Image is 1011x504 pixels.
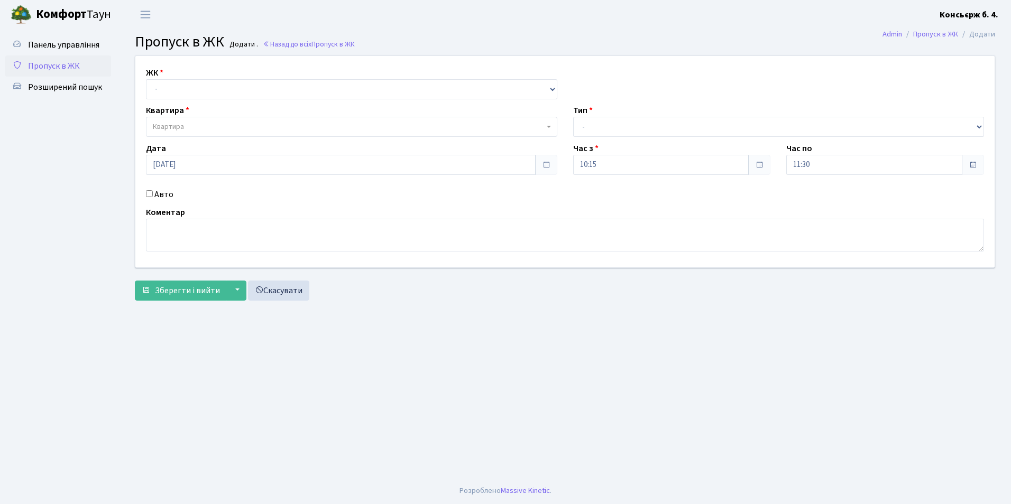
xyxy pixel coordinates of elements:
[311,39,355,49] span: Пропуск в ЖК
[146,104,189,117] label: Квартира
[5,34,111,55] a: Панель управління
[155,285,220,296] span: Зберегти і вийти
[248,281,309,301] a: Скасувати
[867,23,1011,45] nav: breadcrumb
[573,142,599,155] label: Час з
[135,31,224,52] span: Пропуск в ЖК
[154,188,173,201] label: Авто
[913,29,958,40] a: Пропуск в ЖК
[146,206,185,219] label: Коментар
[501,485,550,496] a: Massive Kinetic
[958,29,995,40] li: Додати
[135,281,227,301] button: Зберегти і вийти
[573,104,593,117] label: Тип
[940,8,998,21] a: Консьєрж б. 4.
[883,29,902,40] a: Admin
[940,9,998,21] b: Консьєрж б. 4.
[5,77,111,98] a: Розширений пошук
[28,39,99,51] span: Панель управління
[11,4,32,25] img: logo.png
[28,81,102,93] span: Розширений пошук
[263,39,355,49] a: Назад до всіхПропуск в ЖК
[132,6,159,23] button: Переключити навігацію
[459,485,552,497] div: Розроблено .
[153,122,184,132] span: Квартира
[227,40,258,49] small: Додати .
[146,142,166,155] label: Дата
[5,55,111,77] a: Пропуск в ЖК
[36,6,87,23] b: Комфорт
[28,60,80,72] span: Пропуск в ЖК
[146,67,163,79] label: ЖК
[36,6,111,24] span: Таун
[786,142,812,155] label: Час по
